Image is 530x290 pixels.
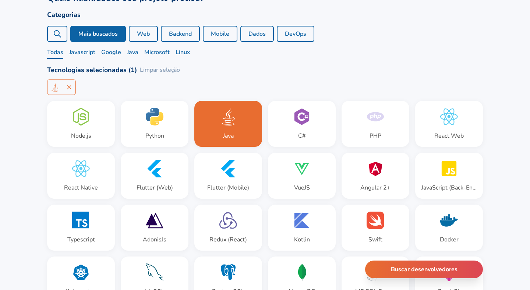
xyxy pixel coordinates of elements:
[47,205,115,251] button: Typescript
[277,26,314,42] button: DevOps
[47,79,76,95] div: Java
[194,101,262,147] button: Java
[203,26,237,42] button: Mobile
[140,66,180,74] button: Limpar seleção
[70,26,126,42] button: Mais buscados
[240,26,274,42] button: Dados
[223,131,234,140] div: Java
[145,131,164,140] div: Python
[440,235,459,244] div: Docker
[421,183,477,192] div: JavaScript (Back-End)
[161,26,200,42] button: Backend
[127,48,138,59] span: Java
[207,183,249,192] div: Flutter (Mobile)
[144,48,170,59] span: Microsoft
[368,235,382,244] div: Swift
[143,235,166,244] div: AdonisJs
[129,26,158,42] button: Web
[194,153,262,199] button: Flutter (Mobile)
[342,101,409,147] button: PHP
[67,235,95,244] div: Typescript
[47,10,483,20] h2: Categorias
[360,183,391,192] div: Angular 2+
[268,101,336,147] button: C#
[294,183,310,192] div: VueJS
[121,101,188,147] button: Python
[121,153,188,199] button: Flutter (Web)
[47,101,115,147] button: Node.js
[298,131,306,140] div: C#
[268,153,336,199] button: VueJS
[415,153,483,199] button: JavaScript (Back-End)
[71,131,91,140] div: Node.js
[342,153,409,199] button: Angular 2+
[415,205,483,251] button: Docker
[69,48,95,59] span: Javascript
[176,48,190,59] span: Linux
[47,48,63,59] span: Todas
[137,183,173,192] div: Flutter (Web)
[47,153,115,199] button: React Native
[268,205,336,251] button: Kotlin
[434,131,464,140] div: React Web
[121,205,188,251] button: AdonisJs
[101,48,121,59] span: Google
[342,205,409,251] button: Swift
[415,101,483,147] button: React Web
[209,235,247,244] div: Redux (React)
[194,205,262,251] button: Redux (React)
[47,65,137,75] h2: Tecnologias selecionadas ( 1 )
[64,183,98,192] div: React Native
[294,235,310,244] div: Kotlin
[370,131,381,140] div: PHP
[365,261,483,278] button: Buscar desenvolvedores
